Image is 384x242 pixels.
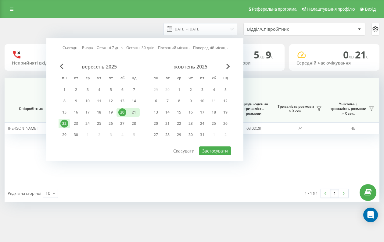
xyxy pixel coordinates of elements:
[72,131,80,139] div: 30
[254,48,266,61] span: 5
[84,86,92,94] div: 3
[95,97,103,105] div: 11
[10,106,52,111] span: Співробітник
[72,97,80,105] div: 9
[247,27,320,32] div: Відділ/Співробітник
[198,120,206,128] div: 24
[70,85,82,94] div: вт 2 вер 2025 р.
[170,146,198,155] button: Скасувати
[93,119,105,128] div: чт 25 вер 2025 р.
[187,97,195,105] div: 9
[226,64,230,69] span: Next Month
[59,119,70,128] div: пн 22 вер 2025 р.
[128,96,140,106] div: нд 14 вер 2025 р.
[208,108,220,117] div: сб 18 жовт 2025 р.
[82,108,93,117] div: ср 17 вер 2025 р.
[72,120,80,128] div: 23
[305,190,318,196] div: 1 - 1 з 1
[70,96,82,106] div: вт 9 вер 2025 р.
[185,119,196,128] div: чт 23 жовт 2025 р.
[175,86,183,94] div: 1
[198,108,206,116] div: 17
[82,119,93,128] div: ср 24 вер 2025 р.
[220,96,231,106] div: нд 12 жовт 2025 р.
[107,97,115,105] div: 12
[221,120,229,128] div: 26
[173,130,185,139] div: ср 29 жовт 2025 р.
[128,85,140,94] div: нд 7 вер 2025 р.
[163,74,172,83] abbr: вівторок
[93,96,105,106] div: чт 11 вер 2025 р.
[220,85,231,94] div: нд 5 жовт 2025 р.
[71,74,81,83] abbr: вівторок
[118,74,127,83] abbr: субота
[173,96,185,106] div: ср 8 жовт 2025 р.
[185,96,196,106] div: чт 9 жовт 2025 р.
[150,96,162,106] div: пн 6 жовт 2025 р.
[60,131,68,139] div: 29
[234,122,274,134] td: 03:00:29
[221,86,229,94] div: 5
[355,48,368,61] span: 21
[198,131,206,139] div: 31
[266,48,274,61] span: 9
[118,86,126,94] div: 6
[106,74,115,83] abbr: п’ятниця
[330,189,339,198] a: 1
[93,85,105,94] div: чт 4 вер 2025 р.
[83,74,92,83] abbr: середа
[126,45,154,51] a: Останні 30 днів
[130,108,138,116] div: 21
[187,131,195,139] div: 30
[185,85,196,94] div: чт 2 жовт 2025 р.
[196,85,208,94] div: пт 3 жовт 2025 р.
[196,108,208,117] div: пт 17 жовт 2025 р.
[150,64,231,70] div: жовтень 2025
[173,85,185,94] div: ср 1 жовт 2025 р.
[130,86,138,94] div: 7
[107,86,115,94] div: 5
[72,86,80,94] div: 2
[128,108,140,117] div: нд 21 вер 2025 р.
[173,108,185,117] div: ср 15 жовт 2025 р.
[252,7,297,12] span: Реферальна програма
[196,130,208,139] div: пт 31 жовт 2025 р.
[162,108,173,117] div: вт 14 жовт 2025 р.
[72,108,80,116] div: 16
[175,120,183,128] div: 22
[84,108,92,116] div: 17
[95,108,103,116] div: 18
[151,74,160,83] abbr: понеділок
[198,86,206,94] div: 3
[208,85,220,94] div: сб 4 жовт 2025 р.
[95,74,104,83] abbr: четвер
[220,108,231,117] div: нд 19 жовт 2025 р.
[60,74,69,83] abbr: понеділок
[187,108,195,116] div: 16
[152,131,160,139] div: 27
[343,48,355,61] span: 0
[163,108,171,116] div: 14
[187,120,195,128] div: 23
[60,86,68,94] div: 1
[84,120,92,128] div: 24
[60,108,68,116] div: 15
[221,108,229,116] div: 19
[8,191,41,196] span: Рядків на сторінці
[118,97,126,105] div: 13
[162,119,173,128] div: вт 21 жовт 2025 р.
[158,45,189,51] a: Поточний місяць
[365,7,376,12] span: Вихід
[130,120,138,128] div: 28
[221,97,229,105] div: 12
[59,96,70,106] div: пн 8 вер 2025 р.
[60,64,63,69] span: Previous Month
[117,119,128,128] div: сб 27 вер 2025 р.
[152,97,160,105] div: 6
[107,120,115,128] div: 26
[163,131,171,139] div: 28
[95,86,103,94] div: 4
[193,45,228,51] a: Попередній місяць
[105,119,117,128] div: пт 26 вер 2025 р.
[210,108,218,116] div: 18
